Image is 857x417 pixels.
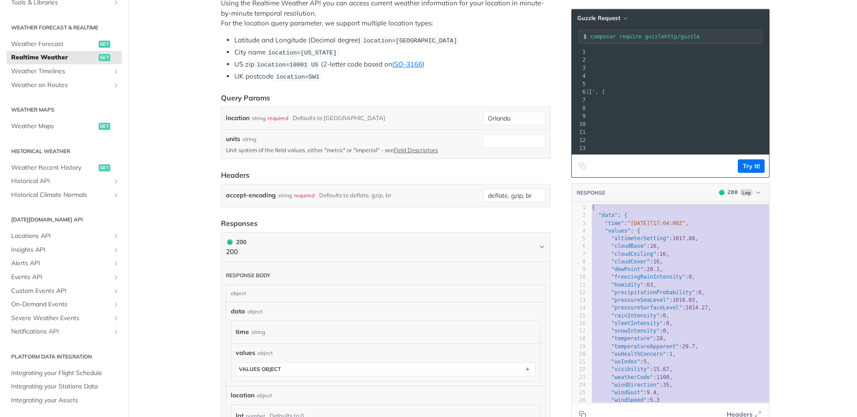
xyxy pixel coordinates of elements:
[7,188,122,202] a: Historical Climate NormalsShow subpages for Historical Climate Normals
[611,259,650,265] span: "cloudCover"
[112,233,120,240] button: Show subpages for Locations API
[660,251,666,257] span: 16
[686,304,708,311] span: 1014.27
[112,246,120,254] button: Show subpages for Insights API
[572,96,587,104] div: 7
[592,389,660,396] span: : ,
[7,79,122,92] a: Weather on RoutesShow subpages for Weather on Routes
[577,14,620,22] span: Guzzle Request
[7,120,122,133] a: Weather Mapsget
[592,359,650,365] span: : ,
[99,164,110,171] span: get
[572,227,586,235] div: 4
[234,35,550,46] li: Latitude and Longitude (Decimal degree)
[7,394,122,407] a: Integrating your Assets
[611,251,656,257] span: "cloudCeiling"
[728,189,738,196] span: 200
[11,314,110,323] span: Severe Weather Events
[11,287,110,296] span: Custom Events API
[740,189,753,196] span: Log
[258,349,273,357] div: object
[592,304,711,311] span: : ,
[673,297,695,303] span: 1018.03
[112,68,120,75] button: Show subpages for Weather Timelines
[657,335,663,342] span: 28
[572,366,586,373] div: 22
[592,320,673,326] span: : ,
[572,64,587,72] div: 3
[257,62,318,68] span: location=10001 US
[572,343,586,350] div: 19
[538,243,545,250] svg: Chevron
[738,159,765,173] button: Try It!
[11,40,96,49] span: Weather Forecast
[239,366,281,372] div: values object
[592,212,628,218] span: : {
[574,14,630,23] button: Guzzle Request
[572,358,586,366] div: 21
[572,374,586,381] div: 23
[644,359,647,365] span: 5
[611,351,666,357] span: "uvHealthConcern"
[572,381,586,389] div: 24
[572,312,586,320] div: 15
[572,80,587,88] div: 5
[231,307,245,316] span: data
[221,92,270,103] div: Query Params
[572,136,587,144] div: 12
[7,257,122,270] a: Alerts APIShow subpages for Alerts API
[572,212,586,219] div: 2
[7,175,122,188] a: Historical APIShow subpages for Historical API
[11,273,110,282] span: Events API
[611,343,679,350] span: "temperatureApparent"
[221,218,258,229] div: Responses
[663,328,666,334] span: 0
[227,239,233,245] span: 200
[221,170,250,180] div: Headers
[611,397,646,403] span: "windSpeed"
[226,134,240,144] label: units
[592,297,699,303] span: : ,
[592,382,673,388] span: : ,
[226,112,250,125] label: location
[611,382,659,388] span: "windDirection"
[592,282,657,288] span: : ,
[319,189,391,202] div: Defaults to deflate, gzip, br
[572,289,586,296] div: 12
[268,112,288,125] div: required
[719,190,724,195] span: 200
[112,274,120,281] button: Show subpages for Events API
[11,232,110,241] span: Locations API
[99,54,110,61] span: get
[572,250,586,258] div: 7
[112,315,120,322] button: Show subpages for Severe Weather Events
[611,335,653,342] span: "temperature"
[112,328,120,335] button: Show subpages for Notifications API
[590,33,762,40] input: Request instructions
[7,325,122,338] a: Notifications APIShow subpages for Notifications API
[611,297,669,303] span: "pressureSeaLevel"
[592,259,663,265] span: : ,
[112,260,120,267] button: Show subpages for Alerts API
[11,177,110,186] span: Historical API
[592,228,640,234] span: : {
[234,71,550,82] li: UK postcode
[572,112,587,120] div: 9
[572,235,586,242] div: 5
[251,325,265,338] div: string
[715,188,765,197] button: 200200Log
[592,274,695,280] span: : ,
[611,320,663,326] span: "sleetIntensity"
[592,351,676,357] span: : ,
[592,204,595,211] span: {
[592,328,670,334] span: : ,
[572,350,586,358] div: 20
[234,59,550,70] li: US zip (2-letter code based on )
[7,51,122,64] a: Realtime Weatherget
[663,382,669,388] span: 35
[572,296,586,304] div: 13
[669,351,672,357] span: 1
[11,259,110,268] span: Alerts API
[611,289,695,296] span: "precipitationProbability"
[682,343,695,350] span: 29.7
